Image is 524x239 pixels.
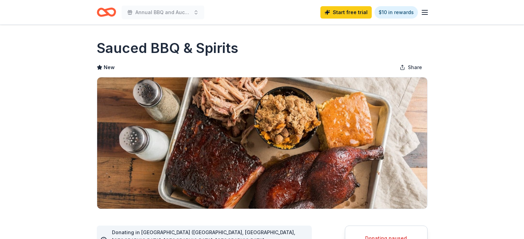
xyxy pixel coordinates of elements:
[97,77,427,209] img: Image for Sauced BBQ & Spirits
[394,61,428,74] button: Share
[374,6,418,19] a: $10 in rewards
[408,63,422,72] span: Share
[97,39,238,58] h1: Sauced BBQ & Spirits
[320,6,372,19] a: Start free trial
[122,6,204,19] button: Annual BBQ and Auction
[104,63,115,72] span: New
[135,8,191,17] span: Annual BBQ and Auction
[97,4,116,20] a: Home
